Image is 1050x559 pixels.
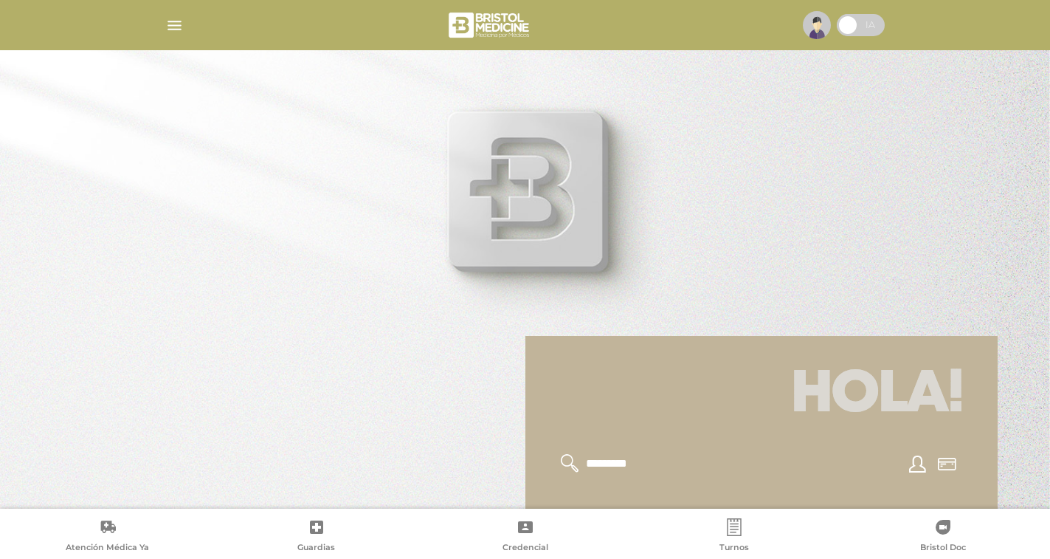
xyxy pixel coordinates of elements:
[629,518,838,556] a: Turnos
[66,542,149,555] span: Atención Médica Ya
[803,11,831,39] img: profile-placeholder.svg
[719,542,749,555] span: Turnos
[421,518,629,556] a: Credencial
[212,518,421,556] a: Guardias
[165,16,184,35] img: Cober_menu-lines-white.svg
[920,542,966,555] span: Bristol Doc
[502,542,548,555] span: Credencial
[543,354,980,436] h1: Hola!
[838,518,1047,556] a: Bristol Doc
[297,542,335,555] span: Guardias
[446,7,534,43] img: bristol-medicine-blanco.png
[3,518,212,556] a: Atención Médica Ya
